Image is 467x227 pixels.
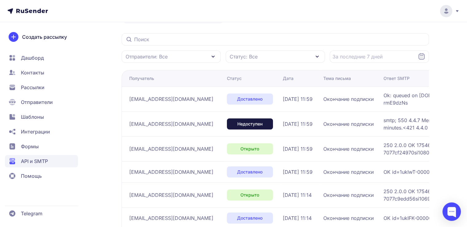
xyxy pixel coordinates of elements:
[21,54,44,62] span: Дашборд
[283,145,313,153] span: [DATE] 11:59
[129,75,154,82] div: Получатель
[129,120,213,128] span: [EMAIL_ADDRESS][DOMAIN_NAME]
[283,191,312,199] span: [DATE] 11:14
[129,145,213,153] span: [EMAIL_ADDRESS][DOMAIN_NAME]
[129,168,213,176] span: [EMAIL_ADDRESS][DOMAIN_NAME]
[227,75,242,82] div: Статус
[240,146,259,152] span: Открыто
[129,95,213,103] span: [EMAIL_ADDRESS][DOMAIN_NAME]
[323,191,374,199] span: Окончание подписки
[383,75,410,82] div: Ответ SMTP
[126,53,168,60] span: Отправители: Все
[21,172,42,180] span: Помощь
[323,168,374,176] span: Окончание подписки
[21,69,44,76] span: Контакты
[21,210,42,217] span: Telegram
[21,84,45,91] span: Рассылки
[129,191,213,199] span: [EMAIL_ADDRESS][DOMAIN_NAME]
[323,214,374,222] span: Окончание подписки
[21,143,39,150] span: Формы
[22,33,67,41] span: Создать рассылку
[323,145,374,153] span: Окончание подписки
[122,33,429,46] input: Поиск
[129,214,213,222] span: [EMAIL_ADDRESS][DOMAIN_NAME]
[230,53,258,60] span: Статус: Все
[237,215,263,221] span: Доставлено
[240,192,259,198] span: Открыто
[330,50,429,63] input: Datepicker input
[283,168,313,176] span: [DATE] 11:59
[323,120,374,128] span: Окончание подписки
[283,120,313,128] span: [DATE] 11:59
[21,157,48,165] span: API и SMTP
[21,113,44,121] span: Шаблоны
[21,128,50,135] span: Интеграции
[21,98,53,106] span: Отправители
[237,169,263,175] span: Доставлено
[323,75,351,82] div: Тема письма
[237,96,263,102] span: Доставлено
[5,207,78,220] a: Telegram
[237,121,263,127] span: Недоступен
[323,95,374,103] span: Окончание подписки
[283,75,294,82] div: Дата
[283,214,312,222] span: [DATE] 11:14
[283,95,313,103] span: [DATE] 11:59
